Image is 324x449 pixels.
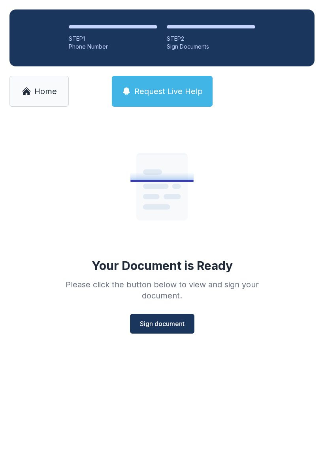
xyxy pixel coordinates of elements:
span: Home [34,86,57,97]
span: Request Live Help [134,86,203,97]
div: Phone Number [69,43,157,51]
div: Please click the button below to view and sign your document. [48,279,276,301]
div: STEP 1 [69,35,157,43]
div: Your Document is Ready [92,258,233,273]
div: Sign Documents [167,43,255,51]
div: STEP 2 [167,35,255,43]
span: Sign document [140,319,185,328]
